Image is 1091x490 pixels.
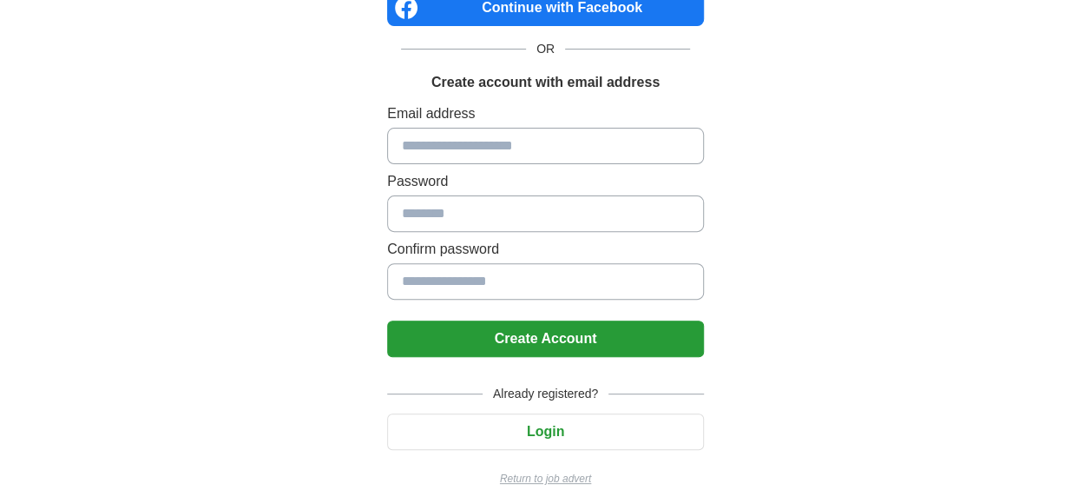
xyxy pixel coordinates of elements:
[387,424,704,439] a: Login
[387,239,704,260] label: Confirm password
[387,103,704,124] label: Email address
[387,414,704,450] button: Login
[526,40,565,58] span: OR
[387,471,704,487] a: Return to job advert
[483,385,608,403] span: Already registered?
[387,171,704,192] label: Password
[431,72,660,93] h1: Create account with email address
[387,321,704,357] button: Create Account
